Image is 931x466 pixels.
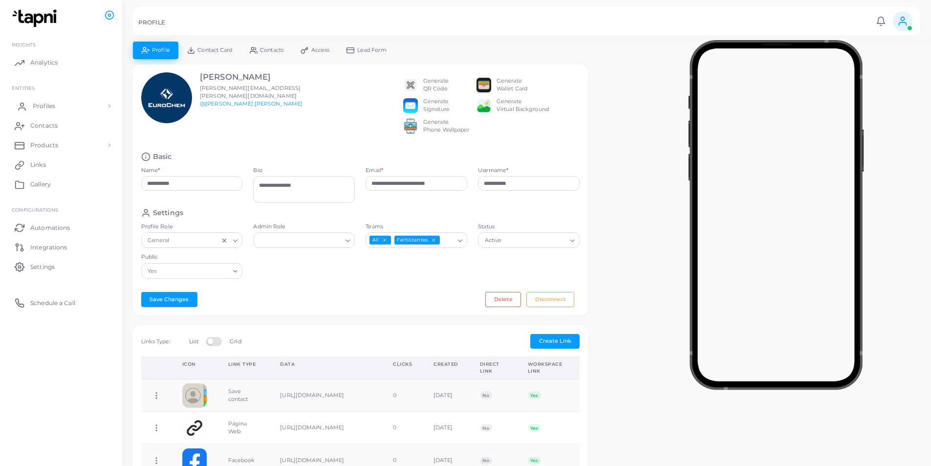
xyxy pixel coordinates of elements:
[480,424,492,432] span: No
[217,412,270,444] td: Página Web
[423,412,469,444] td: [DATE]
[688,40,864,390] img: phone-mock.b55596b7.png
[528,424,541,432] span: Yes
[7,155,115,175] a: Links
[393,361,412,368] div: Clicks
[182,361,207,368] div: Icon
[228,361,259,368] div: Link Type
[423,77,449,93] div: Generate QR Code
[153,152,172,161] h4: Basic
[253,232,355,248] div: Search for option
[253,167,355,175] label: Bio
[147,266,158,276] span: Yes
[200,100,303,107] a: @[PERSON_NAME].[PERSON_NAME]
[30,121,58,130] span: Contacts
[33,102,55,111] span: Profiles
[7,135,115,155] a: Products
[403,119,418,133] img: 522fc3d1c3555ff804a1a379a540d0107ed87845162a92721bf5e2ebbcc3ae6c.png
[423,379,469,412] td: [DATE]
[7,53,115,72] a: Analytics
[381,237,388,244] button: Deselect All
[141,338,171,345] span: Links Type:
[7,116,115,135] a: Contacts
[369,236,390,245] span: All
[253,223,355,231] label: Admin Role
[423,98,450,113] div: Generate Signature
[260,47,283,53] span: Contacts
[30,58,58,67] span: Analytics
[485,292,521,307] button: Delete
[441,235,454,246] input: Search for option
[366,232,467,248] div: Search for option
[423,118,470,134] div: Generate Phone Wallpaper
[394,236,440,245] span: Fertilizantes
[138,19,165,26] h5: PROFILE
[403,98,418,113] img: email.png
[403,78,418,92] img: qr2.png
[528,361,569,374] div: Workspace Link
[9,9,63,27] img: logo
[430,237,437,244] button: Deselect Fertilizantes
[366,223,467,231] label: Teams
[539,337,571,344] span: Create Link
[366,167,383,175] label: Email
[147,236,171,246] span: General
[433,361,458,368] div: Created
[141,167,160,175] label: Name
[141,253,243,261] label: Public
[12,42,36,47] span: INSIGHTS
[12,85,35,91] span: ENTITIES
[30,299,75,308] span: Schedule a Call
[530,334,580,349] button: Create Link
[141,223,243,231] label: Profile Role
[153,208,183,218] h4: Settings
[478,232,580,248] div: Search for option
[526,292,574,307] button: Disconnect
[258,235,342,246] input: Search for option
[30,263,55,271] span: Settings
[30,160,46,169] span: Links
[159,266,229,276] input: Search for option
[311,47,330,53] span: Access
[478,167,508,175] label: Username
[200,85,301,99] span: [PERSON_NAME][EMAIL_ADDRESS][PERSON_NAME][DOMAIN_NAME]
[497,98,549,113] div: Generate Virtual Background
[382,412,423,444] td: 0
[7,96,115,116] a: Profiles
[7,175,115,194] a: Gallery
[30,223,70,232] span: Automations
[30,180,51,189] span: Gallery
[189,338,198,346] label: List
[141,292,197,307] button: Save Changes
[141,263,243,279] div: Search for option
[476,78,491,92] img: apple-wallet.png
[182,383,207,408] img: contactcard.png
[504,235,566,246] input: Search for option
[269,379,382,412] td: [URL][DOMAIN_NAME]
[7,293,115,312] a: Schedule a Call
[480,361,506,374] div: Direct Link
[141,357,172,379] th: Action
[480,457,492,465] span: No
[172,235,219,246] input: Search for option
[480,391,492,399] span: No
[200,72,318,82] h3: [PERSON_NAME]
[478,223,580,231] label: Status
[12,207,58,213] span: Configurations
[30,141,58,150] span: Products
[152,47,170,53] span: Profile
[230,338,241,346] label: Grid
[382,379,423,412] td: 0
[357,47,387,53] span: Lead Form
[141,232,243,248] div: Search for option
[30,243,67,252] span: Integrations
[197,47,232,53] span: Contact Card
[182,416,207,440] img: customlink.png
[221,237,228,244] button: Clear Selected
[528,457,541,465] span: Yes
[528,391,541,399] span: Yes
[269,412,382,444] td: [URL][DOMAIN_NAME]
[7,257,115,276] a: Settings
[280,361,371,368] div: Data
[7,218,115,237] a: Automations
